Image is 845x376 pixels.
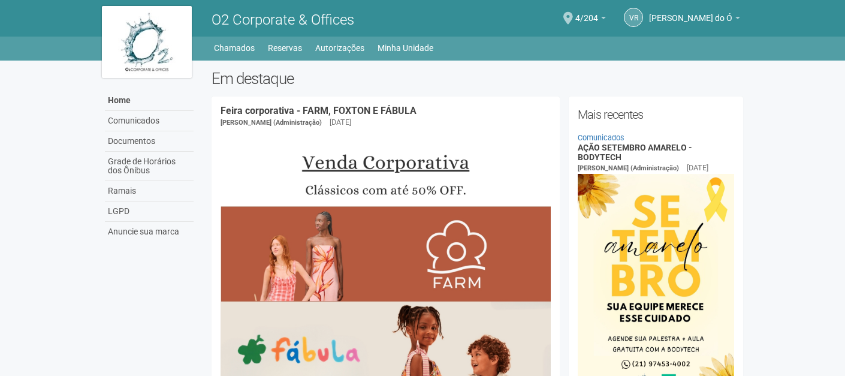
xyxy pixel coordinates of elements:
[212,70,743,88] h2: Em destaque
[105,91,194,111] a: Home
[214,40,255,56] a: Chamados
[212,11,354,28] span: O2 Corporate & Offices
[105,152,194,181] a: Grade de Horários dos Ônibus
[221,119,322,127] span: [PERSON_NAME] (Administração)
[687,163,708,173] div: [DATE]
[575,2,598,23] span: 4/204
[105,201,194,222] a: LGPD
[102,6,192,78] img: logo.jpg
[315,40,364,56] a: Autorizações
[105,222,194,242] a: Anuncie sua marca
[624,8,643,27] a: VR
[105,181,194,201] a: Ramais
[105,111,194,131] a: Comunicados
[649,2,732,23] span: Viviane Rocha do Ó
[330,117,351,128] div: [DATE]
[649,15,740,25] a: [PERSON_NAME] do Ó
[105,131,194,152] a: Documentos
[221,105,417,116] a: Feira corporativa - FARM, FOXTON E FÁBULA
[578,164,679,172] span: [PERSON_NAME] (Administração)
[578,106,734,124] h2: Mais recentes
[575,15,606,25] a: 4/204
[268,40,302,56] a: Reservas
[378,40,433,56] a: Minha Unidade
[578,133,624,142] a: Comunicados
[578,143,692,161] a: AÇÃO SETEMBRO AMARELO - BODYTECH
